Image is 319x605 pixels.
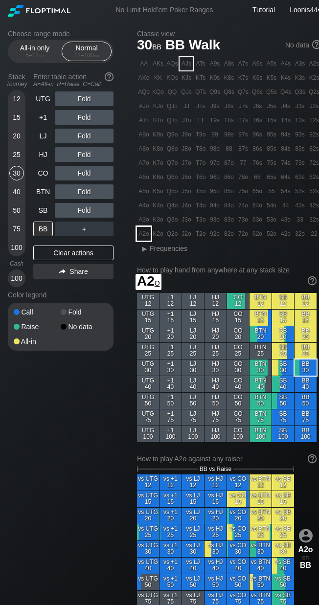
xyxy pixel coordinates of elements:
[33,69,114,91] div: Enter table action
[222,199,236,212] div: 84o
[251,85,264,99] div: Q6s
[290,6,318,14] span: Loonis44
[251,57,264,70] div: A6s
[194,156,207,170] div: T7o
[236,184,250,198] div: 75o
[194,199,207,212] div: T4o
[236,170,250,184] div: 76o
[208,170,222,184] div: 96o
[295,293,317,309] div: BB 12
[293,128,307,141] div: 93s
[14,52,55,59] div: 5 – 12
[137,266,317,274] h2: How to play hand from anywhere at any stack size
[295,310,317,326] div: BB 15
[222,227,236,241] div: 82o
[265,85,278,99] div: Q5s
[293,57,307,70] div: A3s
[55,110,114,125] div: Fold
[205,393,227,409] div: HJ 50
[265,128,278,141] div: 95s
[208,199,222,212] div: 94o
[251,156,264,170] div: 76s
[236,99,250,113] div: J7s
[137,343,159,359] div: UTG 25
[59,269,66,274] img: share.864f2f62.svg
[194,184,207,198] div: T5o
[9,147,24,162] div: 25
[236,213,250,226] div: 73o
[151,227,165,241] div: K2o
[180,71,193,85] div: KJs
[159,293,182,309] div: +1 12
[159,326,182,342] div: +1 20
[251,71,264,85] div: K6s
[151,156,165,170] div: K7o
[33,129,53,143] div: LJ
[227,343,249,359] div: CO 25
[194,71,207,85] div: KTs
[265,113,278,127] div: T5s
[180,156,193,170] div: J7o
[236,227,250,241] div: 72o
[14,323,61,330] div: Raise
[159,409,182,426] div: +1 75
[265,213,278,226] div: 53o
[33,166,53,180] div: CO
[194,213,207,226] div: T3o
[227,359,249,376] div: CO 30
[236,156,250,170] div: 77
[250,393,272,409] div: BTN 50
[159,343,182,359] div: +1 25
[33,110,53,125] div: +1
[293,99,307,113] div: J3s
[180,170,193,184] div: J6o
[272,326,294,342] div: SB 20
[279,199,293,212] div: 44
[208,213,222,226] div: 93o
[9,222,24,236] div: 75
[222,213,236,226] div: 83o
[55,184,114,199] div: Fold
[159,310,182,326] div: +1 15
[208,99,222,113] div: J9s
[265,57,278,70] div: A5s
[4,260,29,267] div: Cash
[151,85,165,99] div: KQo
[236,128,250,141] div: 97s
[180,57,193,70] div: AJs
[137,71,151,85] div: AKo
[227,376,249,392] div: CO 40
[14,309,61,315] div: Call
[182,293,204,309] div: LJ 12
[205,376,227,392] div: HJ 40
[138,243,151,254] div: ▸
[293,199,307,212] div: 43s
[208,85,222,99] div: Q9s
[265,184,278,198] div: 55
[33,184,53,199] div: BTN
[159,393,182,409] div: +1 50
[137,376,159,392] div: UTG 40
[293,85,307,99] div: Q3s
[55,147,114,162] div: Fold
[265,71,278,85] div: K5s
[194,113,207,127] div: TT
[180,184,193,198] div: J5o
[194,142,207,156] div: T8o
[293,184,307,198] div: 53s
[55,91,114,106] div: Fold
[182,376,204,392] div: LJ 40
[180,99,193,113] div: JJ
[165,142,179,156] div: Q8o
[250,409,272,426] div: BTN 75
[208,156,222,170] div: 97o
[180,213,193,226] div: J3o
[227,393,249,409] div: CO 50
[295,393,317,409] div: BB 50
[265,156,278,170] div: 75s
[9,184,24,199] div: 40
[150,245,187,252] span: Frequencies
[61,309,108,315] div: Fold
[295,326,317,342] div: BB 20
[272,310,294,326] div: SB 15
